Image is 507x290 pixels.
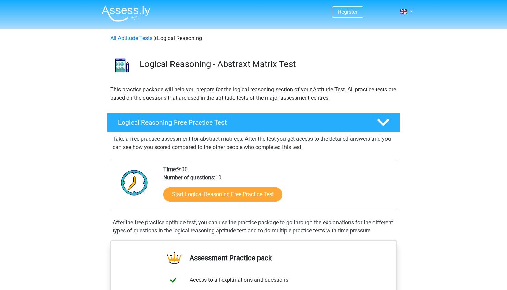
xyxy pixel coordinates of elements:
b: Time: [163,166,177,173]
a: Logical Reasoning Free Practice Test [104,113,403,132]
img: Assessly [102,5,150,22]
div: After the free practice aptitude test, you can use the practice package to go through the explana... [110,218,397,235]
b: Number of questions: [163,174,215,181]
a: Register [338,9,357,15]
a: All Aptitude Tests [110,35,152,41]
a: Start Logical Reasoning Free Practice Test [163,187,282,202]
img: logical reasoning [107,51,137,80]
p: This practice package will help you prepare for the logical reasoning section of your Aptitude Te... [110,86,397,102]
div: 9:00 10 [158,165,397,210]
h4: Logical Reasoning Free Practice Test [118,118,366,126]
p: Take a free practice assessment for abstract matrices. After the test you get access to the detai... [113,135,395,151]
h3: Logical Reasoning - Abstraxt Matrix Test [140,59,395,70]
img: Clock [117,165,152,200]
div: Logical Reasoning [107,34,400,42]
